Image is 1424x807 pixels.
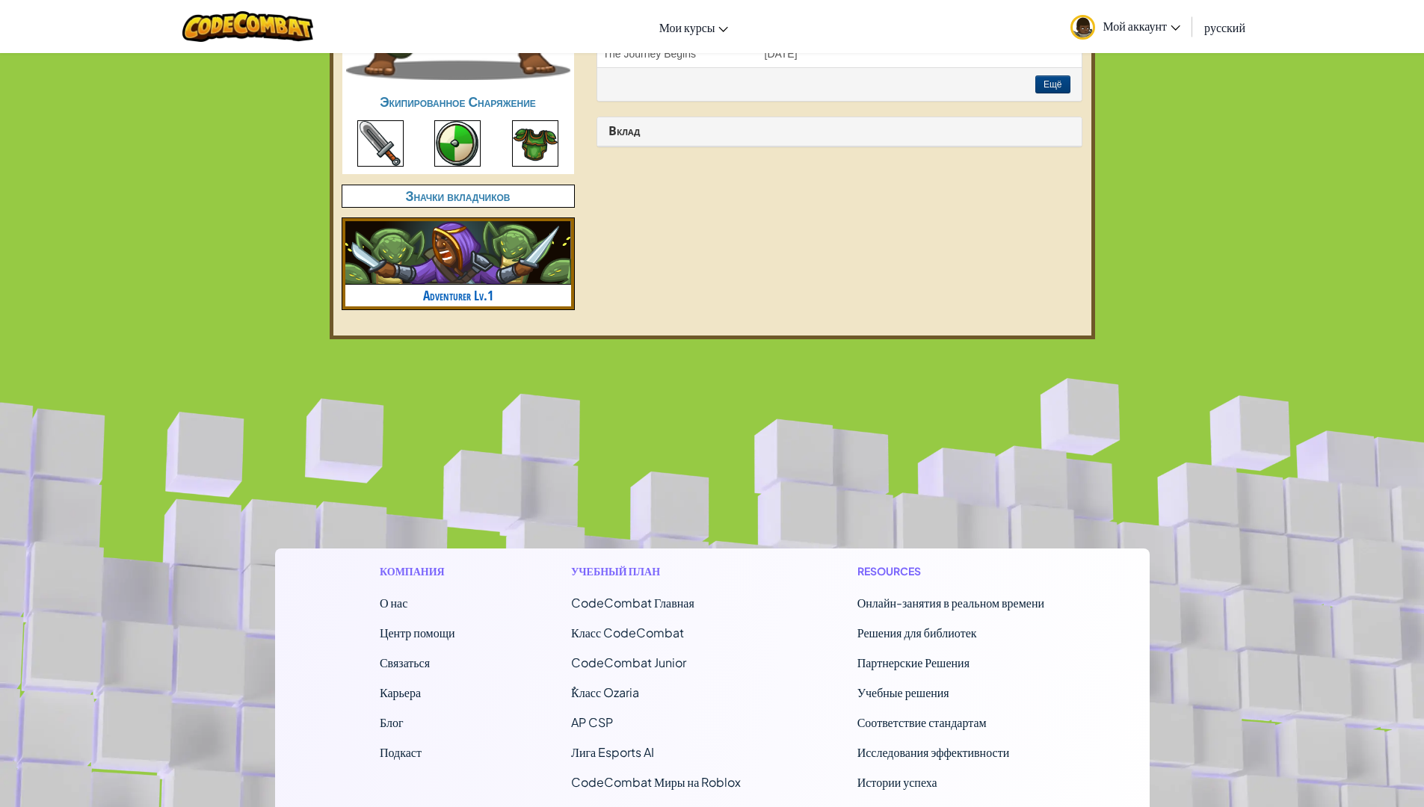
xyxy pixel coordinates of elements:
[380,684,421,700] a: Карьера
[571,744,654,760] a: Лига Esports AI
[857,744,1010,760] a: Исследования эффективности
[1063,3,1188,50] a: Мой аккаунт
[345,221,571,285] img: adventurer.png
[1070,15,1095,40] img: avatar
[350,91,567,113] h4: Экипированное Снаряжение
[1197,7,1253,47] a: русский
[857,655,970,670] a: Партнерские Решения
[380,625,455,640] a: Центр помощи
[857,625,977,640] a: Решения для библиотек
[857,714,987,730] a: Соответствие стандартам
[342,185,574,207] h4: Значки вкладчиков
[571,655,686,670] a: CodeCombat Junior
[380,563,455,579] h1: Компания
[571,714,613,730] a: AP CSP
[857,774,937,790] a: Истории успеха
[571,684,639,700] a: ٌКласс Ozaria
[571,563,741,579] h1: Учебный план
[659,19,715,35] span: Мои курсы
[608,125,1070,138] h3: Вклад
[380,655,430,670] span: Связаться
[571,625,684,640] a: Класс CodeCombat
[571,595,694,610] span: CodeCombat Главная
[380,714,404,730] a: Блог
[857,684,949,700] a: Учебные решения
[1035,75,1070,93] button: Ещё
[759,40,920,67] td: [DATE]
[857,563,1044,579] h1: Resources
[597,40,759,67] td: The Journey Begins
[571,774,741,790] a: CodeCombat Миры на Roblox
[182,11,313,42] img: CodeCombat logo
[1204,19,1245,35] span: русский
[1103,18,1180,34] span: Мой аккаунт
[857,595,1044,610] a: Онлайн-занятия в реальном времени
[652,7,736,47] a: Мои курсы
[380,595,407,610] a: О нас
[423,286,493,304] a: Adventurer Lv.1
[380,744,422,760] a: Подкаст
